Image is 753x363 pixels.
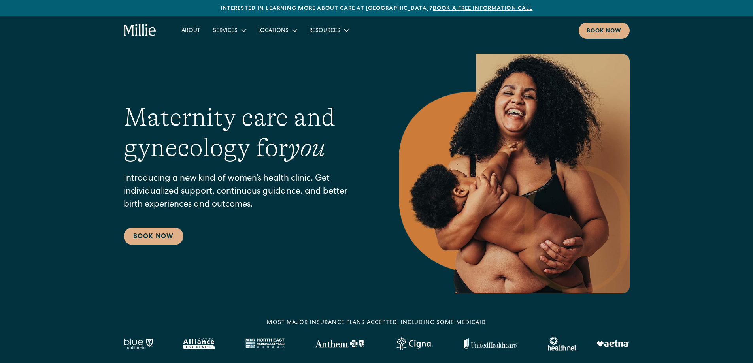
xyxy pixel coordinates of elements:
[303,24,355,37] div: Resources
[315,340,364,348] img: Anthem Logo
[548,337,577,351] img: Healthnet logo
[399,54,630,293] img: Smiling mother with her baby in arms, celebrating body positivity and the nurturing bond of postp...
[183,338,214,349] img: Alameda Alliance logo
[579,23,630,39] a: Book now
[258,27,289,35] div: Locations
[124,338,153,349] img: Blue California logo
[207,24,252,37] div: Services
[124,228,183,245] a: Book Now
[309,27,340,35] div: Resources
[124,102,367,163] h1: Maternity care and gynecology for
[124,173,367,212] p: Introducing a new kind of women’s health clinic. Get individualized support, continuous guidance,...
[596,340,630,347] img: Aetna logo
[587,27,622,36] div: Book now
[395,337,433,350] img: Cigna logo
[252,24,303,37] div: Locations
[267,319,486,327] div: MOST MAJOR INSURANCE PLANS ACCEPTED, INCLUDING some MEDICAID
[464,338,517,349] img: United Healthcare logo
[288,134,325,162] em: you
[175,24,207,37] a: About
[433,6,532,11] a: Book a free information call
[213,27,238,35] div: Services
[124,24,157,37] a: home
[245,338,285,349] img: North East Medical Services logo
